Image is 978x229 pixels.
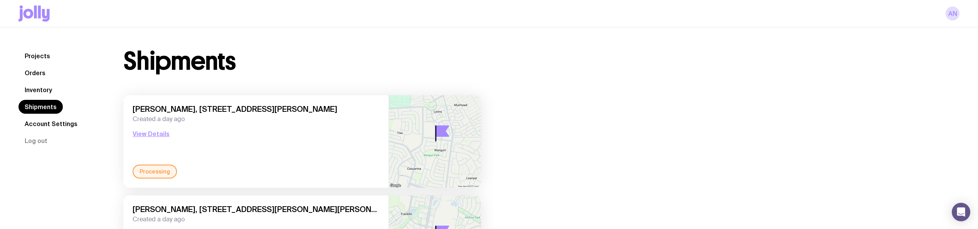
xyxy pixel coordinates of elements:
span: Created a day ago [133,115,379,123]
h1: Shipments [123,49,236,74]
span: Created a day ago [133,216,379,223]
a: AN [946,7,959,20]
a: Shipments [19,100,63,114]
span: [PERSON_NAME], [STREET_ADDRESS][PERSON_NAME] [133,104,379,114]
div: Processing [133,165,177,178]
span: [PERSON_NAME], [STREET_ADDRESS][PERSON_NAME][PERSON_NAME] [133,205,379,214]
a: Account Settings [19,117,84,131]
a: Orders [19,66,52,80]
img: staticmap [389,95,481,188]
div: Open Intercom Messenger [952,203,970,221]
button: View Details [133,129,170,138]
button: Log out [19,134,54,148]
a: Projects [19,49,56,63]
a: Inventory [19,83,58,97]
